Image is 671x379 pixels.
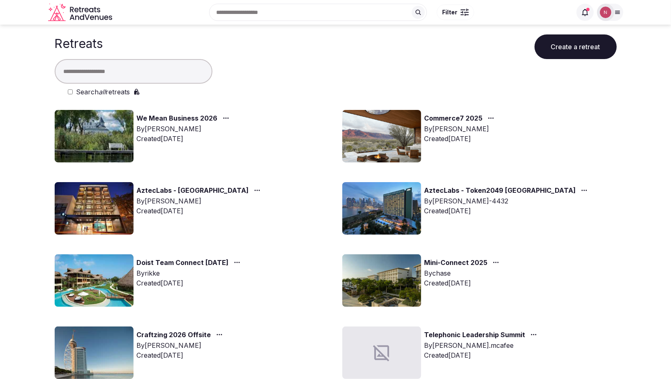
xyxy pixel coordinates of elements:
[55,254,134,307] img: Top retreat image for the retreat: Doist Team Connect Feb 2026
[424,258,488,268] a: Mini-Connect 2025
[424,185,576,196] a: AztecLabs - Token2049 [GEOGRAPHIC_DATA]
[137,134,233,144] div: Created [DATE]
[424,113,483,124] a: Commerce7 2025
[137,350,226,360] div: Created [DATE]
[137,113,218,124] a: We Mean Business 2026
[137,206,264,216] div: Created [DATE]
[55,326,134,379] img: Top retreat image for the retreat: Craftzing 2026 Offsite
[424,268,503,278] div: By chase
[137,258,229,268] a: Doist Team Connect [DATE]
[442,8,457,16] span: Filter
[424,350,540,360] div: Created [DATE]
[137,340,226,350] div: By [PERSON_NAME]
[137,278,244,288] div: Created [DATE]
[137,330,211,340] a: Craftzing 2026 Offsite
[76,87,130,97] label: Search retreats
[55,182,134,235] img: Top retreat image for the retreat: AztecLabs - Buenos Aires
[99,88,106,96] em: all
[535,34,617,59] button: Create a retreat
[424,196,591,206] div: By [PERSON_NAME]-4432
[55,36,103,51] h1: Retreats
[424,134,498,144] div: Created [DATE]
[600,7,611,18] img: Nathalia Bilotti
[137,268,244,278] div: By rikke
[424,278,503,288] div: Created [DATE]
[342,254,421,307] img: Top retreat image for the retreat: Mini-Connect 2025
[342,182,421,235] img: Top retreat image for the retreat: AztecLabs - Token2049 Singapore
[424,340,540,350] div: By [PERSON_NAME].mcafee
[137,124,233,134] div: By [PERSON_NAME]
[424,330,526,340] a: Telephonic Leadership Summit
[48,3,114,22] svg: Retreats and Venues company logo
[342,110,421,162] img: Top retreat image for the retreat: Commerce7 2025
[437,5,474,20] button: Filter
[137,185,249,196] a: AztecLabs - [GEOGRAPHIC_DATA]
[424,206,591,216] div: Created [DATE]
[48,3,114,22] a: Visit the homepage
[55,110,134,162] img: Top retreat image for the retreat: We Mean Business 2026
[137,196,264,206] div: By [PERSON_NAME]
[424,124,498,134] div: By [PERSON_NAME]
